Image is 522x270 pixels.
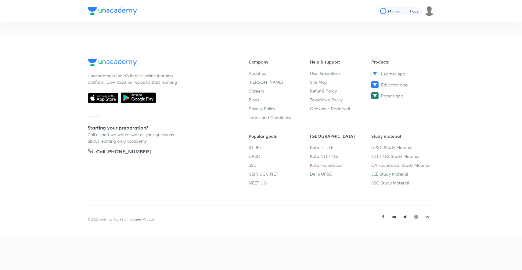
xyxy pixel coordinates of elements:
[310,171,371,177] a: Delhi UPSC
[249,171,310,177] a: CSIR UGC NET
[88,148,151,156] a: Call [PHONE_NUMBER]
[371,144,433,151] a: UPSC Study Material
[310,59,371,65] h6: Help & support
[249,180,310,186] a: NEET UG
[88,7,137,15] img: Company Logo
[381,71,405,77] span: Learner app
[371,171,433,177] a: JEE Study Material
[424,6,434,16] img: Sapna Yadav
[371,81,379,88] img: Educator app
[310,105,371,112] a: Grievance Redressal
[88,59,137,66] img: Company Logo
[88,59,229,67] a: Company Logo
[371,153,433,159] a: NEET UG Study Material
[371,180,433,186] a: SSC Study Material
[249,133,310,139] h6: Popular goals
[249,144,310,151] a: IIT JEE
[381,82,408,88] span: Educator app
[88,217,154,222] p: © 2025 Sorting Hat Technologies Pvt Ltd
[371,81,433,88] a: Educator app
[96,148,151,156] h5: Call [PHONE_NUMBER]
[249,162,310,168] a: SSC
[249,70,310,76] a: About us
[249,59,310,65] h6: Company
[310,88,371,94] a: Refund Policy
[249,97,310,103] a: Blogs
[310,79,371,85] a: Site Map
[371,162,433,168] a: CA Foundation Study Material
[88,131,179,144] p: Call us and we will answer all your questions about learning on Unacademy
[249,105,310,112] a: Privacy Policy
[371,92,433,99] a: Parent app
[371,133,433,139] h6: Study material
[371,70,379,77] img: Learner app
[371,59,433,65] h6: Products
[249,114,310,121] a: Terms and Conditions
[310,97,371,103] a: Takedown Policy
[249,153,310,159] a: UPSC
[88,124,229,131] h5: Starting your preparation?
[403,8,409,14] img: streak
[88,72,179,85] p: Unacademy is India’s largest online learning platform. Download our apps to start learning
[249,88,310,94] a: Careers
[310,133,371,139] h6: [GEOGRAPHIC_DATA]
[249,88,264,94] span: Careers
[310,153,371,159] a: Kota NEET UG
[310,70,371,76] a: User Guidelines
[310,162,371,168] a: Kota Foundation
[249,79,310,85] a: [PERSON_NAME]
[371,70,433,77] a: Learner app
[371,92,379,99] img: Parent app
[381,93,403,99] span: Parent app
[310,144,371,151] a: Kota IIT JEE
